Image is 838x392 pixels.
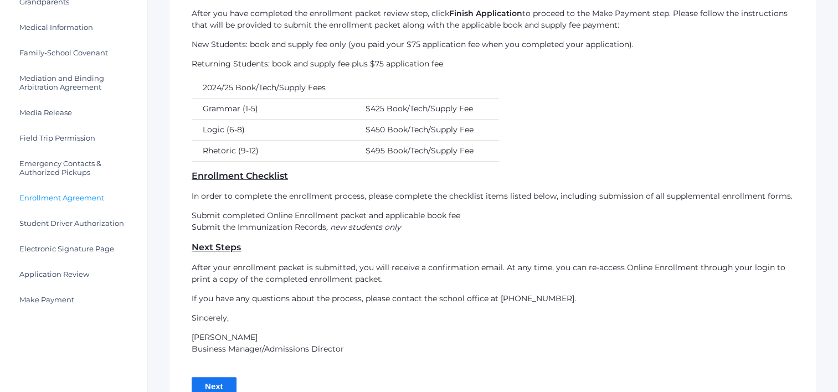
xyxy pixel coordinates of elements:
[192,140,354,161] td: Rhetoric (9-12)
[192,119,354,140] td: Logic (6-8)
[326,222,401,232] em: , new students only
[354,98,499,119] td: $425 Book/Tech/Supply Fee
[19,270,89,278] span: Application Review
[192,221,794,233] li: Submit the Immunization Records
[354,119,499,140] td: $450 Book/Tech/Supply Fee
[19,108,72,117] span: Media Release
[19,159,136,177] span: Emergency Contacts & Authorized Pickups
[449,8,522,18] strong: Finish Application
[192,332,794,355] p: [PERSON_NAME] Business Manager/Admissions Director
[19,244,114,253] span: Electronic Signature Page
[192,58,794,70] p: Returning Students: book and supply fee plus $75 application fee
[192,39,794,50] p: New Students: book and supply fee only (you paid your $75 application fee when you completed your...
[192,293,794,305] p: If you have any questions about the process, please contact the school office at [PHONE_NUMBER].
[192,312,794,324] p: Sincerely,
[192,210,794,221] li: Submit completed Online Enrollment packet and applicable book fee
[19,23,93,32] span: Medical Information
[19,193,104,202] span: Enrollment Agreement
[192,78,354,99] td: 2024/25 Book/Tech/Supply Fees
[192,190,794,202] p: In order to complete the enrollment process, please complete the checklist items listed below, in...
[192,262,794,285] p: After your enrollment packet is submitted, you will receive a confirmation email. At any time, yo...
[192,98,354,119] td: Grammar (1-5)
[192,171,288,181] u: Enrollment Checklist
[192,242,241,252] u: Next Steps
[19,295,74,304] span: Make Payment
[19,48,108,57] span: Family-School Covenant
[19,74,136,91] span: Mediation and Binding Arbitration Agreement
[354,140,499,161] td: $495 Book/Tech/Supply Fee
[19,133,95,142] span: Field Trip Permission
[19,219,124,228] span: Student Driver Authorization
[192,8,794,31] p: After you have completed the enrollment packet review step, click to proceed to the Make Payment ...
